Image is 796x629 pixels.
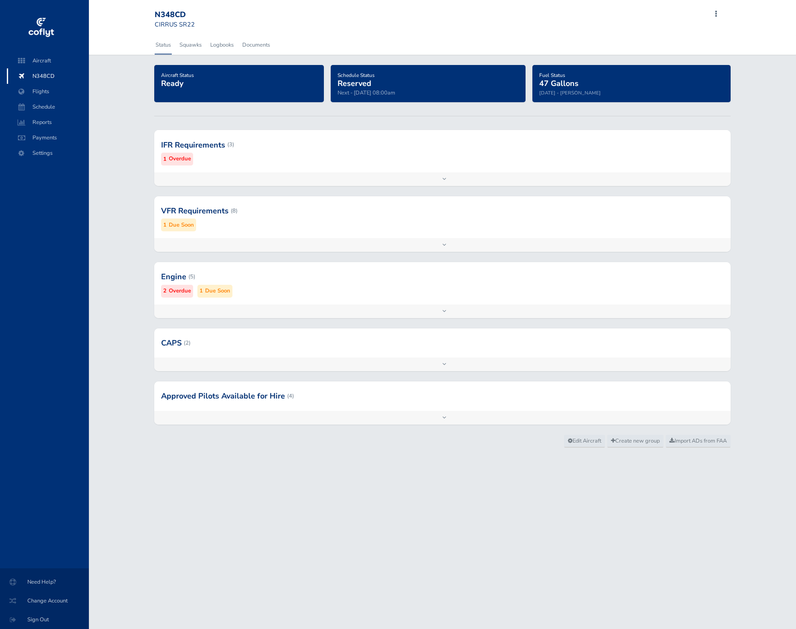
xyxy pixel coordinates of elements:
a: Schedule StatusReserved [338,69,375,89]
span: Need Help? [10,574,79,590]
a: Edit Aircraft [564,435,605,448]
span: Fuel Status [539,72,565,79]
div: N348CD [155,10,216,20]
span: Create new group [611,437,660,445]
span: 47 Gallons [539,78,579,89]
small: [DATE] - [PERSON_NAME] [539,89,601,96]
span: Next - [DATE] 08:00am [338,89,395,97]
span: N348CD [15,68,80,84]
span: Reports [15,115,80,130]
a: Import ADs from FAA [666,435,731,448]
a: Documents [241,35,271,54]
span: Edit Aircraft [568,437,601,445]
a: Logbooks [209,35,235,54]
span: Payments [15,130,80,145]
a: Status [155,35,172,54]
span: Settings [15,145,80,161]
small: Due Soon [205,286,230,295]
small: Overdue [169,154,191,163]
small: Due Soon [169,221,194,230]
small: Overdue [169,286,191,295]
span: Aircraft Status [161,72,194,79]
span: Schedule Status [338,72,375,79]
img: coflyt logo [27,15,55,41]
span: Schedule [15,99,80,115]
span: Flights [15,84,80,99]
a: Squawks [179,35,203,54]
small: CIRRUS SR22 [155,20,195,29]
a: Create new group [607,435,664,448]
span: Aircraft [15,53,80,68]
span: Ready [161,78,183,89]
span: Reserved [338,78,371,89]
span: Sign Out [10,612,79,627]
span: Import ADs from FAA [670,437,727,445]
span: Change Account [10,593,79,608]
